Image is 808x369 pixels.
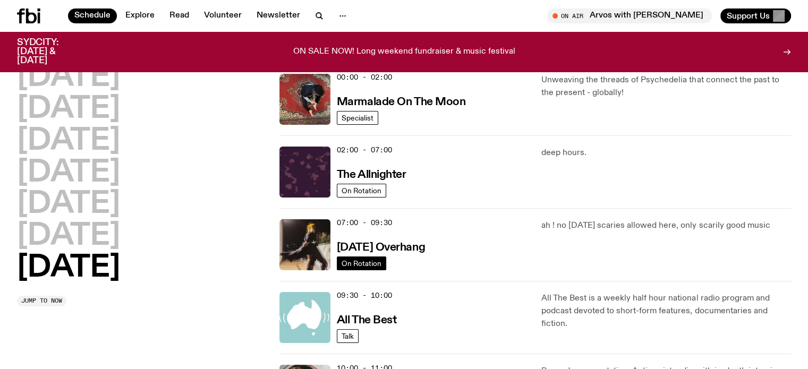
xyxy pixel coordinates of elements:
[17,221,120,251] button: [DATE]
[17,95,120,124] button: [DATE]
[163,8,195,23] a: Read
[337,256,386,270] a: On Rotation
[17,126,120,156] button: [DATE]
[342,332,354,340] span: Talk
[342,114,373,122] span: Specialist
[250,8,307,23] a: Newsletter
[541,147,791,159] p: deep hours.
[17,158,120,188] button: [DATE]
[337,218,392,228] span: 07:00 - 09:30
[337,329,359,343] a: Talk
[337,313,397,326] a: All The Best
[720,8,791,23] button: Support Us
[198,8,248,23] a: Volunteer
[541,74,791,99] p: Unweaving the threads of Psychedelia that connect the past to the present - globally!
[337,169,406,181] h3: The Allnighter
[547,8,712,23] button: On AirArvos with [PERSON_NAME]
[337,167,406,181] a: The Allnighter
[337,290,392,301] span: 09:30 - 10:00
[119,8,161,23] a: Explore
[727,11,770,21] span: Support Us
[337,95,466,108] a: Marmalade On The Moon
[337,315,397,326] h3: All The Best
[293,47,515,57] p: ON SALE NOW! Long weekend fundraiser & music festival
[337,242,425,253] h3: [DATE] Overhang
[337,111,378,125] a: Specialist
[337,145,392,155] span: 02:00 - 07:00
[337,240,425,253] a: [DATE] Overhang
[17,253,120,283] button: [DATE]
[337,97,466,108] h3: Marmalade On The Moon
[17,38,85,65] h3: SYDCITY: [DATE] & [DATE]
[279,74,330,125] img: Tommy - Persian Rug
[541,292,791,330] p: All The Best is a weekly half hour national radio program and podcast devoted to short-form featu...
[17,190,120,219] button: [DATE]
[68,8,117,23] a: Schedule
[17,296,66,306] button: Jump to now
[342,186,381,194] span: On Rotation
[21,298,62,304] span: Jump to now
[541,219,791,232] p: ah ! no [DATE] scaries allowed here, only scarily good music
[337,72,392,82] span: 00:00 - 02:00
[337,184,386,198] a: On Rotation
[17,63,120,92] button: [DATE]
[342,259,381,267] span: On Rotation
